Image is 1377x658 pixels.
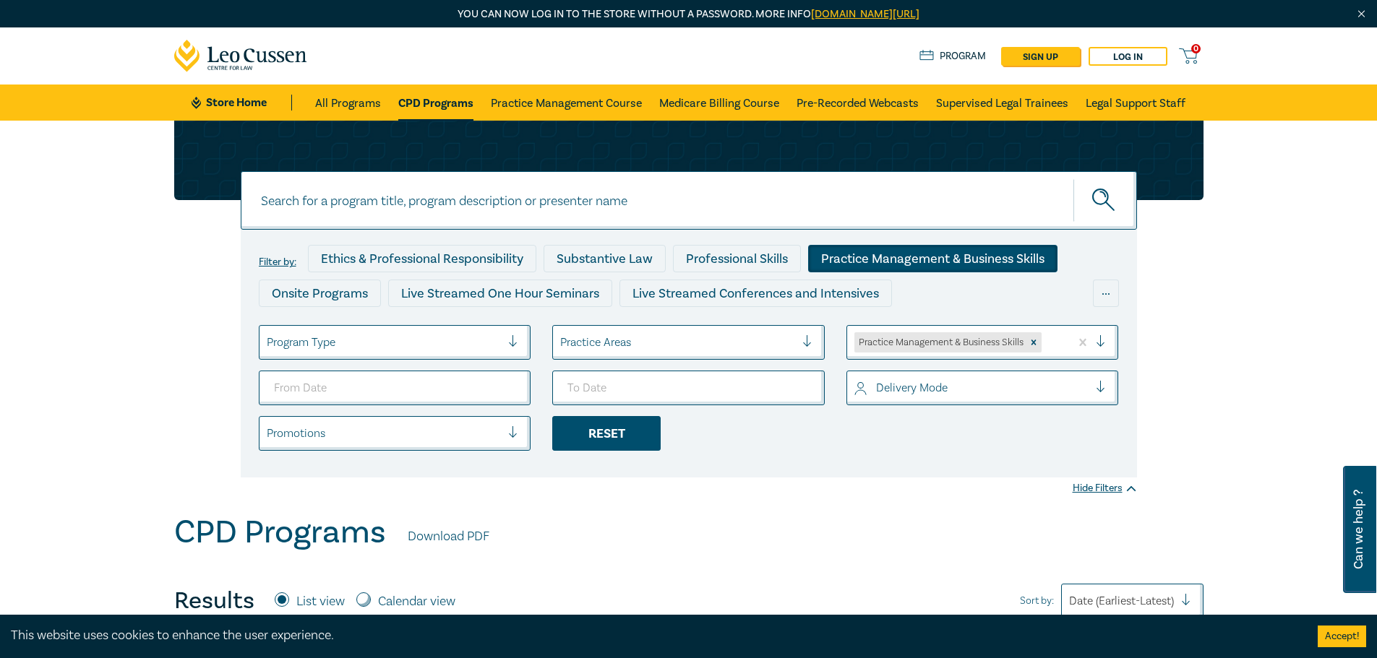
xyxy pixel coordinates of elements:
[1089,47,1167,66] a: Log in
[174,514,386,551] h1: CPD Programs
[408,527,489,546] a: Download PDF
[1073,481,1137,495] div: Hide Filters
[259,280,381,307] div: Onsite Programs
[495,314,661,342] div: Pre-Recorded Webcasts
[1191,44,1201,53] span: 0
[1044,334,1047,350] input: select
[241,171,1137,230] input: Search for a program title, program description or presenter name
[1318,625,1366,647] button: Accept cookies
[491,85,642,121] a: Practice Management Course
[378,592,455,611] label: Calendar view
[296,592,345,611] label: List view
[936,85,1068,121] a: Supervised Legal Trainees
[552,416,661,451] div: Reset
[192,95,292,111] a: Store Home
[834,314,967,342] div: National Programs
[619,280,892,307] div: Live Streamed Conferences and Intensives
[797,85,919,121] a: Pre-Recorded Webcasts
[11,626,1296,645] div: This website uses cookies to enhance the user experience.
[560,334,563,350] input: select
[1069,593,1072,609] input: Sort by
[398,85,473,121] a: CPD Programs
[174,586,254,615] h4: Results
[854,380,857,396] input: select
[259,371,531,405] input: From Date
[1020,593,1054,609] span: Sort by:
[259,256,296,268] label: Filter by:
[808,245,1058,272] div: Practice Management & Business Skills
[1093,280,1119,307] div: ...
[919,48,987,64] a: Program
[669,314,827,342] div: 10 CPD Point Packages
[315,85,381,121] a: All Programs
[1086,85,1185,121] a: Legal Support Staff
[659,85,779,121] a: Medicare Billing Course
[1355,8,1368,20] img: Close
[544,245,666,272] div: Substantive Law
[267,425,270,441] input: select
[1352,475,1365,584] span: Can we help ?
[552,371,825,405] input: To Date
[388,280,612,307] div: Live Streamed One Hour Seminars
[308,245,536,272] div: Ethics & Professional Responsibility
[673,245,801,272] div: Professional Skills
[1001,47,1080,66] a: sign up
[1026,332,1042,352] div: Remove Practice Management & Business Skills
[854,332,1026,352] div: Practice Management & Business Skills
[267,334,270,350] input: select
[811,7,919,21] a: [DOMAIN_NAME][URL]
[174,7,1204,22] p: You can now log in to the store without a password. More info
[259,314,488,342] div: Live Streamed Practical Workshops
